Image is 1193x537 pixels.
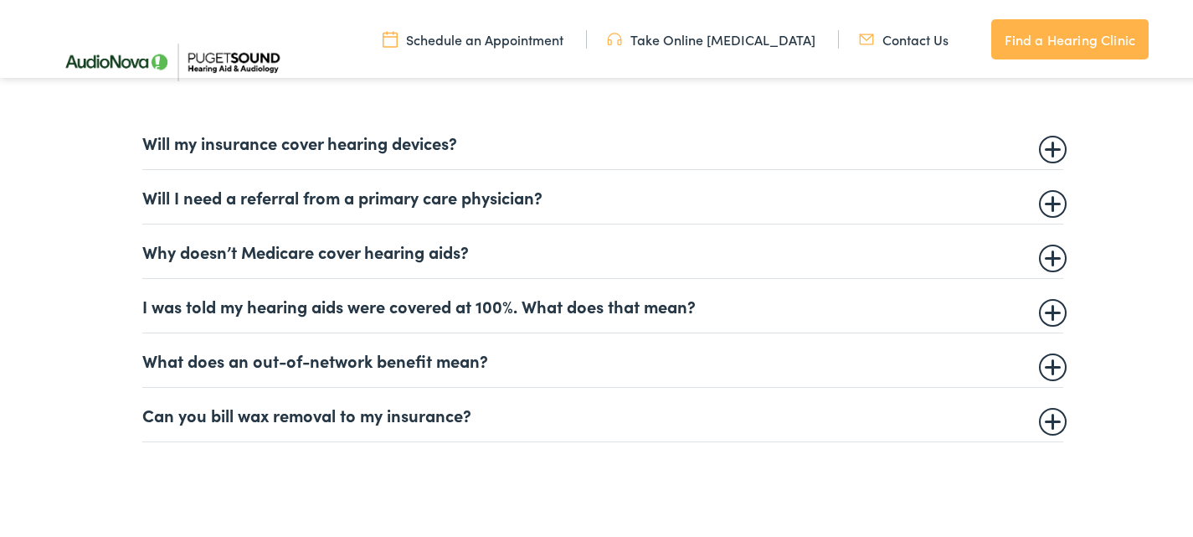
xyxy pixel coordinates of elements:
[859,28,874,46] img: utility icon
[607,28,622,46] img: utility icon
[859,28,949,46] a: Contact Us
[142,402,1063,422] summary: Can you bill wax removal to my insurance?
[142,293,1063,313] summary: I was told my hearing aids were covered at 100%. What does that mean?
[383,28,398,46] img: utility icon
[991,17,1149,57] a: Find a Hearing Clinic
[142,184,1063,204] summary: Will I need a referral from a primary care physician?
[142,130,1063,150] summary: Will my insurance cover hearing devices?
[142,348,1063,368] summary: What does an out-of-network benefit mean?
[607,28,815,46] a: Take Online [MEDICAL_DATA]
[383,28,563,46] a: Schedule an Appointment
[142,239,1063,259] summary: Why doesn’t Medicare cover hearing aids?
